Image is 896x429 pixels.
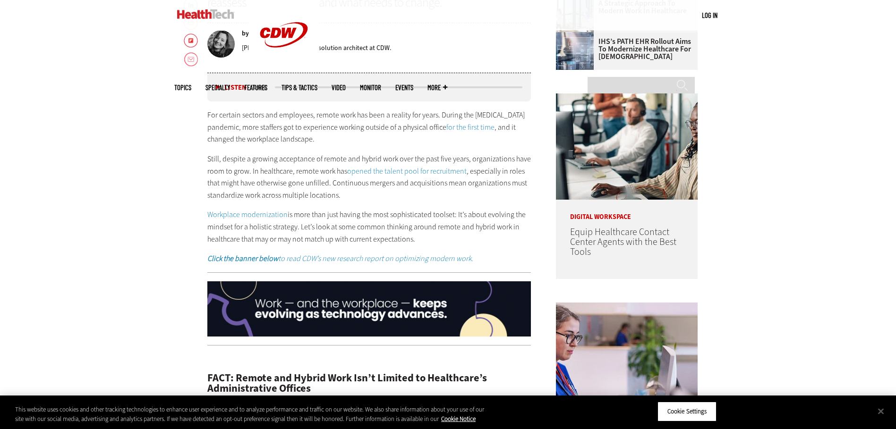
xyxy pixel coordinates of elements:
img: x_wpmod_q425_animated_click_desktop_01 [207,281,531,337]
span: Topics [174,84,191,91]
em: to read CDW’s new research report on optimizing modern work. [207,253,473,263]
p: Still, despite a growing acceptance of remote and hybrid work over the past five years, organizat... [207,153,531,201]
p: Digital Workspace [556,200,698,220]
a: Events [395,84,413,91]
a: Features [244,84,267,91]
p: For certain sectors and employees, remote work has been a reality for years. During the [MEDICAL_... [207,109,531,145]
span: Specialty [205,84,230,91]
span: More [427,84,447,91]
p: is more than just having the most sophisticated toolset: It’s about evolving the mindset for a ho... [207,209,531,245]
a: Click the banner belowto read CDW’s new research report on optimizing modern work. [207,253,473,263]
div: This website uses cookies and other tracking technologies to enhance user experience and to analy... [15,405,493,423]
a: for the first time [446,122,495,132]
img: Healthcare provider using computer [556,303,698,409]
a: More information about your privacy [441,415,476,423]
a: Workplace modernization [207,210,288,219]
a: Video [332,84,346,91]
h2: FACT: Remote and Hybrid Work Isn’t Limited to Healthcare’s Administrative Offices [207,373,531,394]
img: Contact center [556,93,698,200]
a: MonITor [360,84,381,91]
a: CDW [248,62,319,72]
button: Close [870,401,891,421]
button: Cookie Settings [657,402,717,421]
a: Equip Healthcare Contact Center Agents with the Best Tools [570,226,676,258]
img: Home [177,9,234,19]
strong: Click the banner below [207,253,278,263]
a: opened the talent pool for recruitment [347,166,467,176]
a: Log in [702,11,717,19]
div: User menu [702,10,717,20]
a: Tips & Tactics [282,84,317,91]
